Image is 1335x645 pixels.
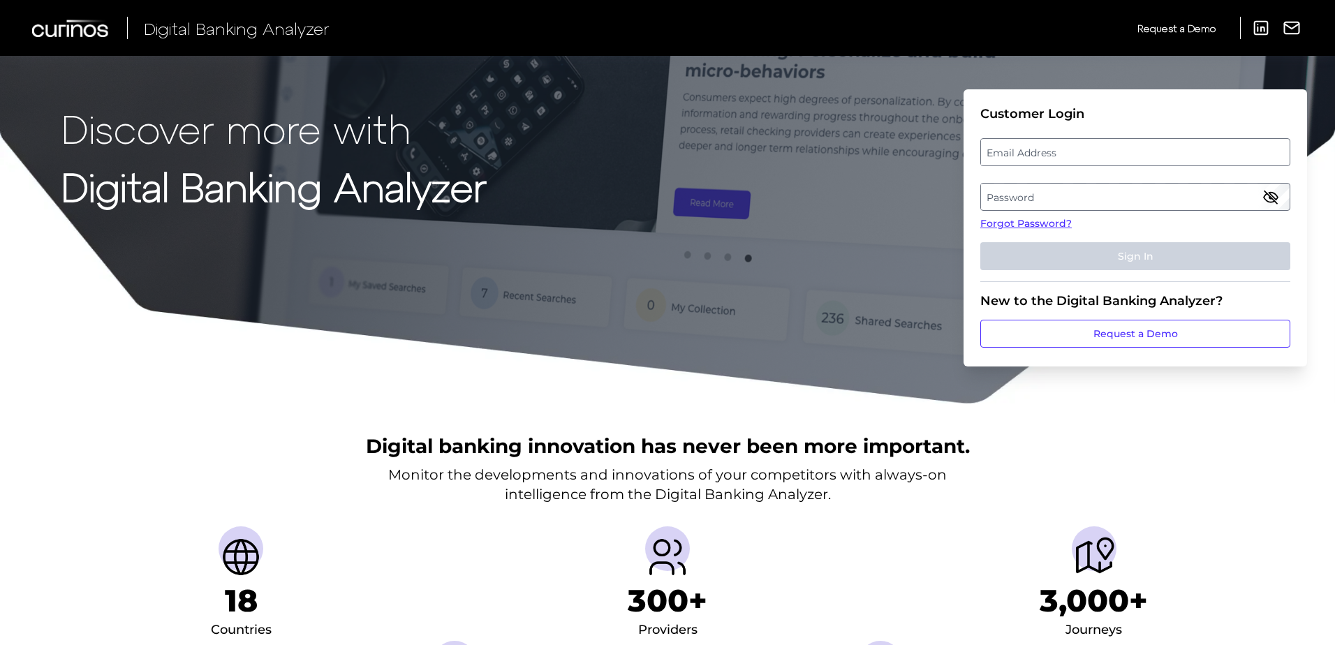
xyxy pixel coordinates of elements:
[61,163,487,209] strong: Digital Banking Analyzer
[980,216,1290,231] a: Forgot Password?
[1065,619,1122,642] div: Journeys
[225,582,258,619] h1: 18
[980,320,1290,348] a: Request a Demo
[980,106,1290,121] div: Customer Login
[32,20,110,37] img: Curinos
[1040,582,1148,619] h1: 3,000+
[980,242,1290,270] button: Sign In
[388,465,947,504] p: Monitor the developments and innovations of your competitors with always-on intelligence from the...
[981,140,1289,165] label: Email Address
[219,535,263,579] img: Countries
[645,535,690,579] img: Providers
[211,619,272,642] div: Countries
[61,106,487,150] p: Discover more with
[981,184,1289,209] label: Password
[628,582,707,619] h1: 300+
[366,433,970,459] h2: Digital banking innovation has never been more important.
[980,293,1290,309] div: New to the Digital Banking Analyzer?
[1072,535,1116,579] img: Journeys
[144,18,330,38] span: Digital Banking Analyzer
[638,619,698,642] div: Providers
[1137,22,1216,34] span: Request a Demo
[1137,17,1216,40] a: Request a Demo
